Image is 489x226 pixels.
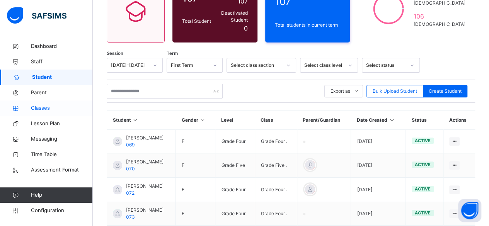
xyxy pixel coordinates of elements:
[255,153,297,178] td: Grade Five .
[132,117,139,123] i: Sort in Ascending Order
[366,62,406,69] div: Select status
[255,130,297,153] td: Grade Four .
[429,88,462,95] span: Create Student
[351,130,406,153] td: [DATE]
[176,178,215,202] td: F
[31,166,93,174] span: Assessment Format
[215,202,255,226] td: Grade Four
[414,12,465,21] span: 106
[414,21,465,28] span: [DEMOGRAPHIC_DATA]
[171,62,208,69] div: First Term
[351,178,406,202] td: [DATE]
[107,50,123,57] span: Session
[304,62,344,69] div: Select class level
[176,153,215,178] td: F
[275,22,341,29] span: Total students in current term
[215,153,255,178] td: Grade Five
[297,111,351,130] th: Parent/Guardian
[126,142,135,148] span: 069
[31,120,93,127] span: Lesson Plan
[31,104,93,112] span: Classes
[111,62,148,69] div: [DATE]-[DATE]
[32,73,93,81] span: Student
[31,191,92,199] span: Help
[31,42,93,50] span: Dashboard
[351,111,406,130] th: Date Created
[176,130,215,153] td: F
[167,50,178,57] span: Term
[126,158,164,165] span: [PERSON_NAME]
[415,186,431,192] span: active
[458,199,481,222] button: Open asap
[126,214,135,220] span: 073
[176,202,215,226] td: F
[388,117,395,123] i: Sort in Ascending Order
[443,111,475,130] th: Actions
[31,207,92,214] span: Configuration
[31,151,93,158] span: Time Table
[31,89,93,97] span: Parent
[176,111,215,130] th: Gender
[215,178,255,202] td: Grade Four
[31,135,93,143] span: Messaging
[126,134,164,141] span: [PERSON_NAME]
[231,62,282,69] div: Select class section
[126,190,135,196] span: 072
[199,117,206,123] i: Sort in Ascending Order
[415,162,431,167] span: active
[255,178,297,202] td: Grade Four .
[7,7,66,24] img: safsims
[331,88,350,95] span: Export as
[351,153,406,178] td: [DATE]
[351,202,406,226] td: [DATE]
[180,16,213,27] div: Total Student
[215,10,248,24] span: Deactivated Student
[126,183,164,190] span: [PERSON_NAME]
[255,202,297,226] td: Grade Four .
[215,130,255,153] td: Grade Four
[244,24,248,32] span: 0
[215,111,255,130] th: Level
[107,111,176,130] th: Student
[406,111,443,130] th: Status
[126,166,135,172] span: 070
[373,88,417,95] span: Bulk Upload Student
[31,58,93,66] span: Staff
[415,210,431,216] span: active
[255,111,297,130] th: Class
[126,207,164,214] span: [PERSON_NAME]
[415,138,431,143] span: active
